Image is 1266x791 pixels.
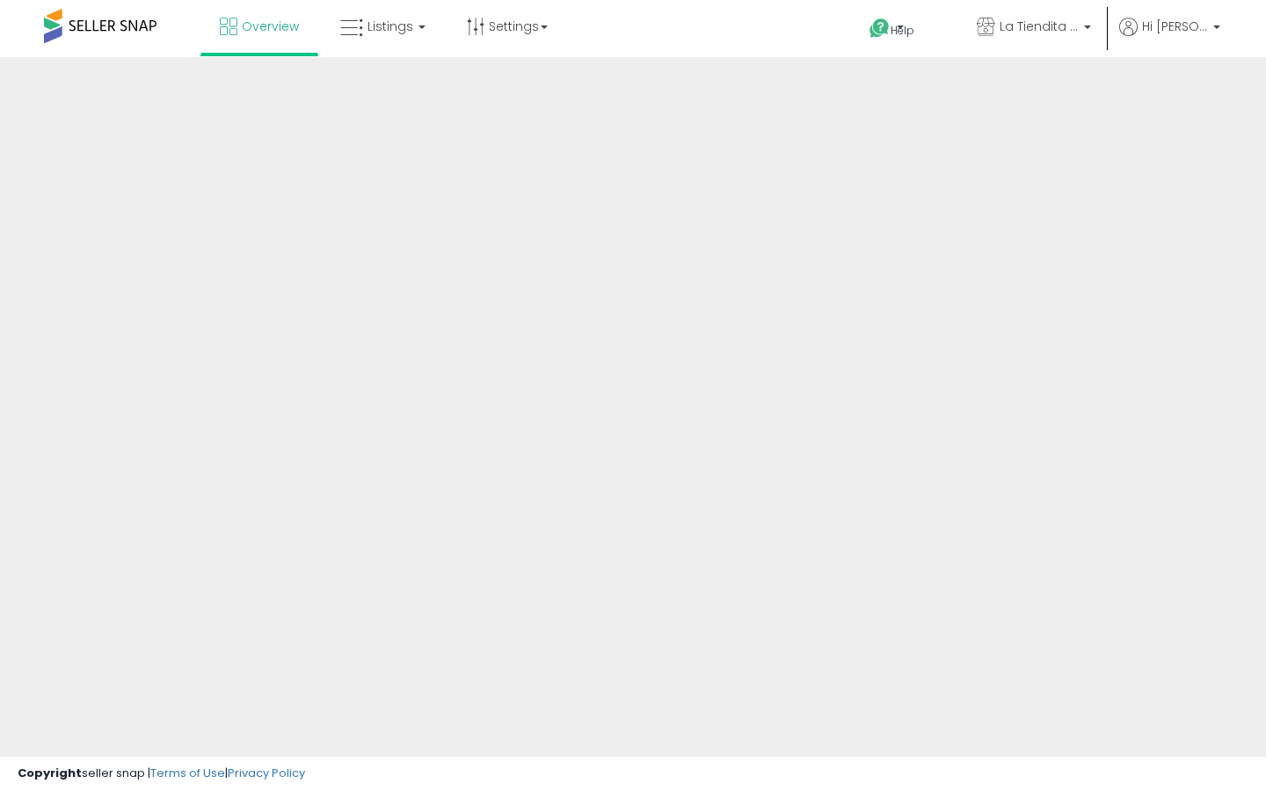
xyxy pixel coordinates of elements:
a: Hi [PERSON_NAME] [1119,18,1220,57]
i: Get Help [869,18,891,40]
span: Overview [242,18,299,35]
strong: Copyright [18,765,82,781]
span: La Tiendita Distributions [1000,18,1079,35]
a: Terms of Use [150,765,225,781]
a: Privacy Policy [228,765,305,781]
span: Listings [367,18,413,35]
span: Help [891,23,914,38]
span: Hi [PERSON_NAME] [1142,18,1208,35]
a: Help [855,4,949,57]
div: seller snap | | [18,766,305,782]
